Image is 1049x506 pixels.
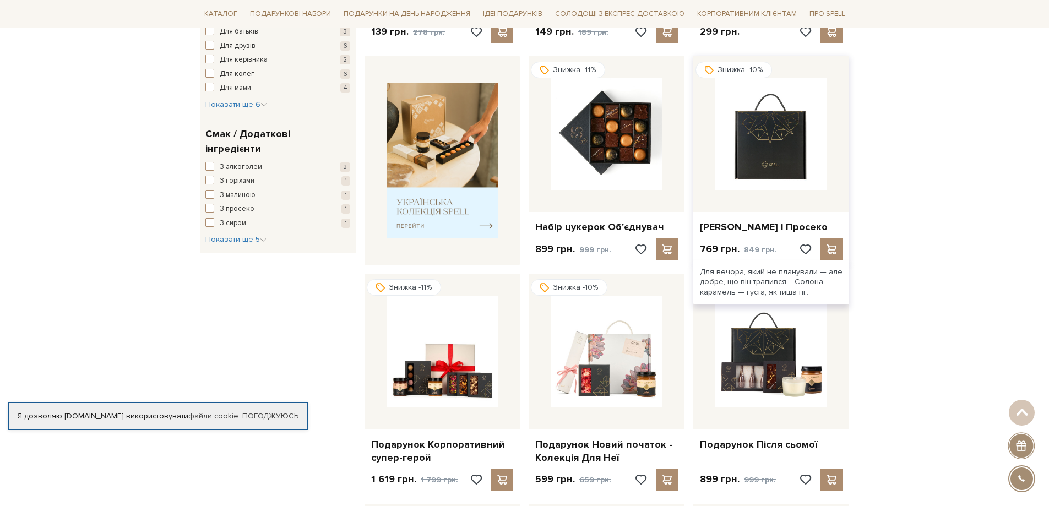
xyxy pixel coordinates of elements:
span: З горіхами [220,176,254,187]
button: З сиром 1 [205,218,350,229]
span: 1 [341,191,350,200]
a: Подарунки на День народження [339,6,475,23]
button: Для керівника 2 [205,55,350,66]
span: 278 грн. [413,28,445,37]
div: Знижка -11% [531,62,605,78]
p: 139 грн. [371,25,445,39]
div: Знижка -11% [367,279,441,296]
p: 769 грн. [700,243,776,256]
img: banner [387,83,498,238]
span: Смак / Додаткові інгредієнти [205,127,347,156]
span: 1 799 грн. [421,475,458,485]
button: Для батьків 3 [205,26,350,37]
button: Для друзів 6 [205,41,350,52]
span: 6 [340,69,350,79]
button: Показати ще 5 [205,234,267,245]
span: Для колег [220,69,254,80]
span: Показати ще 5 [205,235,267,244]
button: Для мами 4 [205,83,350,94]
a: Корпоративним клієнтам [693,6,801,23]
span: Для мами [220,83,251,94]
button: З малиною 1 [205,190,350,201]
a: Набір цукерок Об'єднувач [535,221,678,233]
a: файли cookie [188,411,238,421]
span: 849 грн. [744,245,776,254]
span: 2 [340,162,350,172]
button: З алкоголем 2 [205,162,350,173]
span: 1 [341,176,350,186]
img: Подарунок Карамель і Просеко [715,78,827,190]
a: Подарунок Корпоративний супер-герой [371,438,514,464]
span: З сиром [220,218,246,229]
span: 2 [340,55,350,64]
span: 189 грн. [578,28,608,37]
a: Каталог [200,6,242,23]
span: 659 грн. [579,475,611,485]
a: Ідеї подарунків [479,6,547,23]
button: Для колег 6 [205,69,350,80]
a: Подарункові набори [246,6,335,23]
div: Для вечора, який не планували — але добре, що він трапився. Солона карамель — густа, як тиша пі.. [693,260,849,304]
p: 1 619 грн. [371,473,458,486]
span: 3 [340,27,350,36]
div: Знижка -10% [531,279,607,296]
span: Для друзів [220,41,256,52]
span: 999 грн. [579,245,611,254]
span: 1 [341,219,350,228]
span: Для керівника [220,55,268,66]
a: Погоджуюсь [242,411,298,421]
button: З горіхами 1 [205,176,350,187]
p: 149 грн. [535,25,608,39]
a: Солодощі з експрес-доставкою [551,4,689,23]
button: Показати ще 6 [205,99,267,110]
a: Подарунок Після сьомої [700,438,843,451]
p: 299 грн. [700,25,740,38]
span: З алкоголем [220,162,262,173]
p: 899 грн. [535,243,611,256]
p: 599 грн. [535,473,611,486]
span: 1 [341,204,350,214]
span: З просеко [220,204,254,215]
span: 4 [340,83,350,93]
div: Знижка -10% [695,62,772,78]
span: Показати ще 6 [205,100,267,109]
div: Я дозволяю [DOMAIN_NAME] використовувати [9,411,307,421]
a: Подарунок Новий початок - Колекція Для Неї [535,438,678,464]
p: 899 грн. [700,473,776,486]
span: 6 [340,41,350,51]
span: 999 грн. [744,475,776,485]
a: [PERSON_NAME] і Просеко [700,221,843,233]
a: Про Spell [805,6,849,23]
span: З малиною [220,190,256,201]
button: З просеко 1 [205,204,350,215]
span: Для батьків [220,26,258,37]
